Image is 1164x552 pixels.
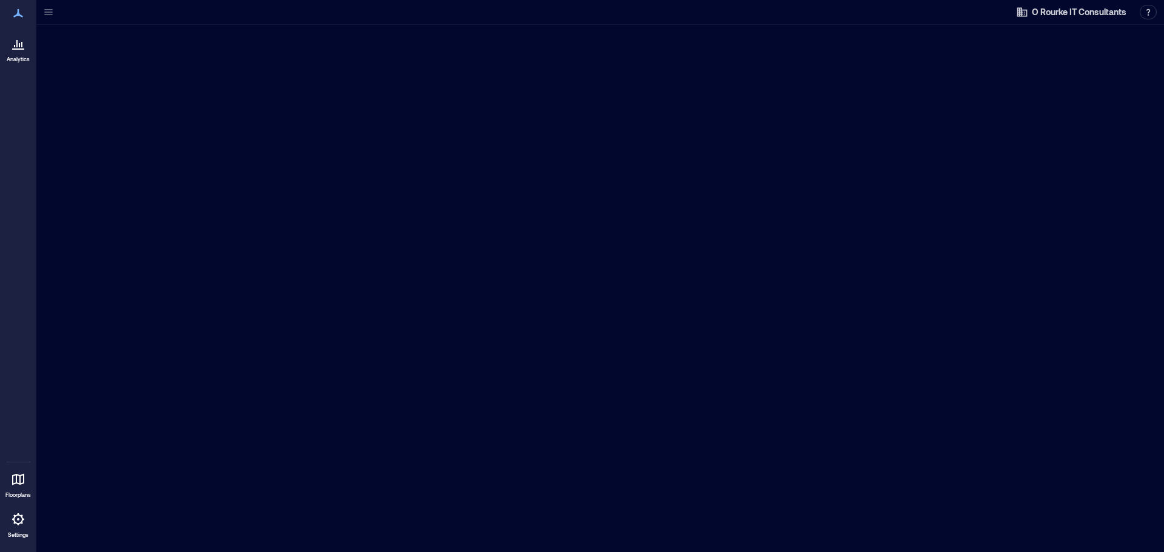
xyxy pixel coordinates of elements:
[1012,2,1130,22] button: O Rourke IT Consultants
[4,505,33,542] a: Settings
[5,491,31,499] p: Floorplans
[2,465,35,502] a: Floorplans
[3,29,33,67] a: Analytics
[7,56,30,63] p: Analytics
[8,531,28,539] p: Settings
[1032,6,1126,18] span: O Rourke IT Consultants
